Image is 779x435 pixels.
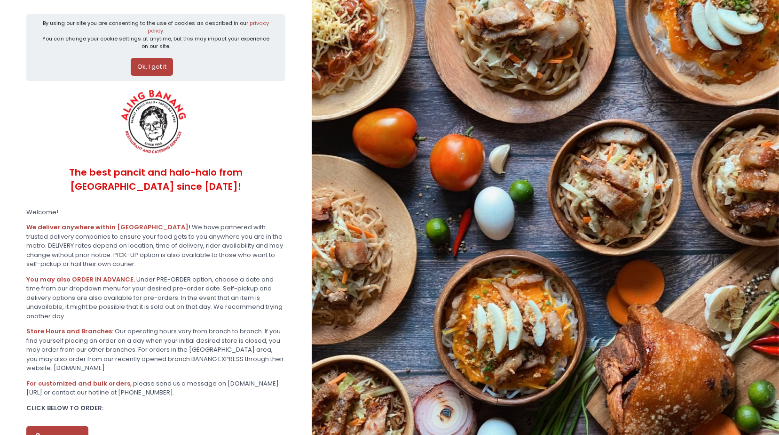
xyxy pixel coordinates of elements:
a: privacy policy. [148,19,269,35]
button: Ok, I got it [131,58,173,76]
div: Welcome! [26,208,285,217]
div: CLICK BELOW TO ORDER: [26,403,285,413]
div: The best pancit and halo-halo from [GEOGRAPHIC_DATA] since [DATE]! [26,158,285,201]
div: please send us a message on [DOMAIN_NAME][URL] or contact our hotline at [PHONE_NUMBER]. [26,379,285,397]
img: ALING BANANG [115,87,194,158]
b: You may also ORDER IN ADVANCE. [26,275,135,284]
b: For customized and bulk orders, [26,379,132,388]
div: By using our site you are consenting to the use of cookies as described in our You can change you... [42,19,270,50]
div: We have partnered with trusted delivery companies to ensure your food gets to you anywhere you ar... [26,223,285,269]
div: Our operating hours vary from branch to branch. If you find yourself placing an order on a day wh... [26,327,285,373]
b: Store Hours and Branches: [26,327,113,336]
div: Under PRE-ORDER option, choose a date and time from our dropdown menu for your desired pre-order ... [26,275,285,321]
b: We deliver anywhere within [GEOGRAPHIC_DATA]! [26,223,190,232]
